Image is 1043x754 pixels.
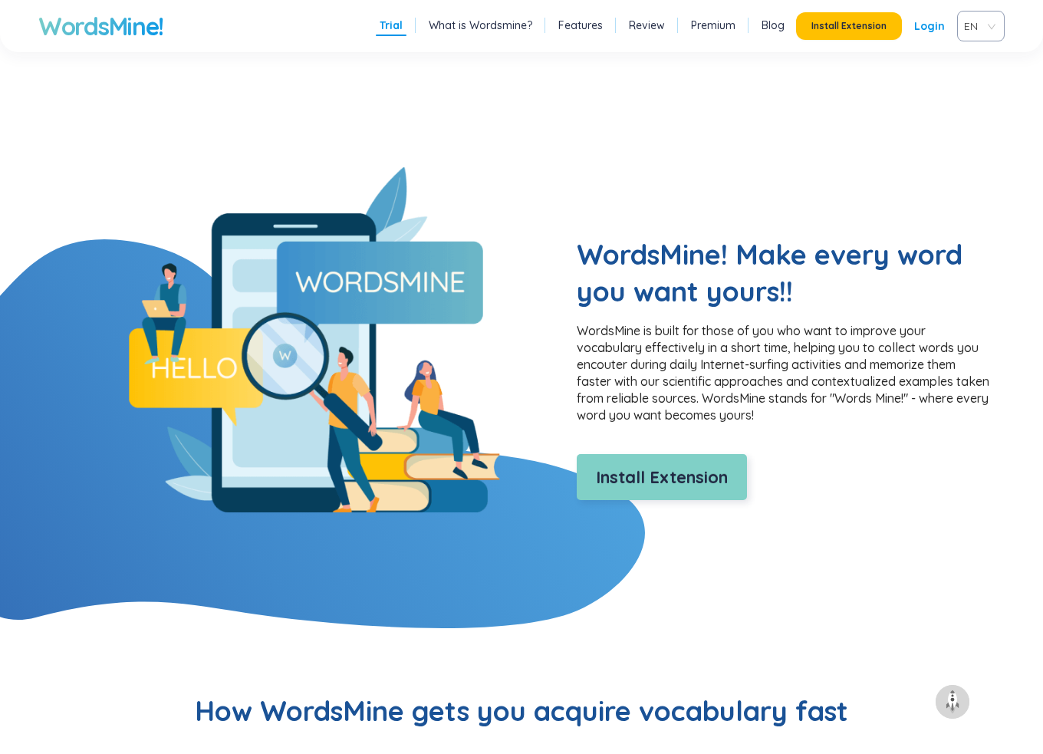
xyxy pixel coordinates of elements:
h2: How WordsMine gets you acquire vocabulary fast [38,693,1005,729]
a: Blog [762,18,785,33]
img: to top [940,690,965,714]
span: VIE [964,15,992,38]
p: WordsMine is built for those of you who want to improve your vocabulary effectively in a short ti... [577,322,991,423]
a: Trial [380,18,403,33]
a: WordsMine! [38,11,163,41]
span: Install Extension [811,20,887,32]
a: Login [914,12,945,40]
a: What is Wordsmine? [429,18,532,33]
img: What's WordsMine! [129,167,500,512]
button: Install Extension [577,454,747,500]
h2: WordsMine! Make every word you want yours!! [577,236,991,310]
button: Install Extension [796,12,902,40]
a: Review [629,18,665,33]
a: Features [558,18,603,33]
span: Install Extension [596,464,728,491]
a: Premium [691,18,735,33]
